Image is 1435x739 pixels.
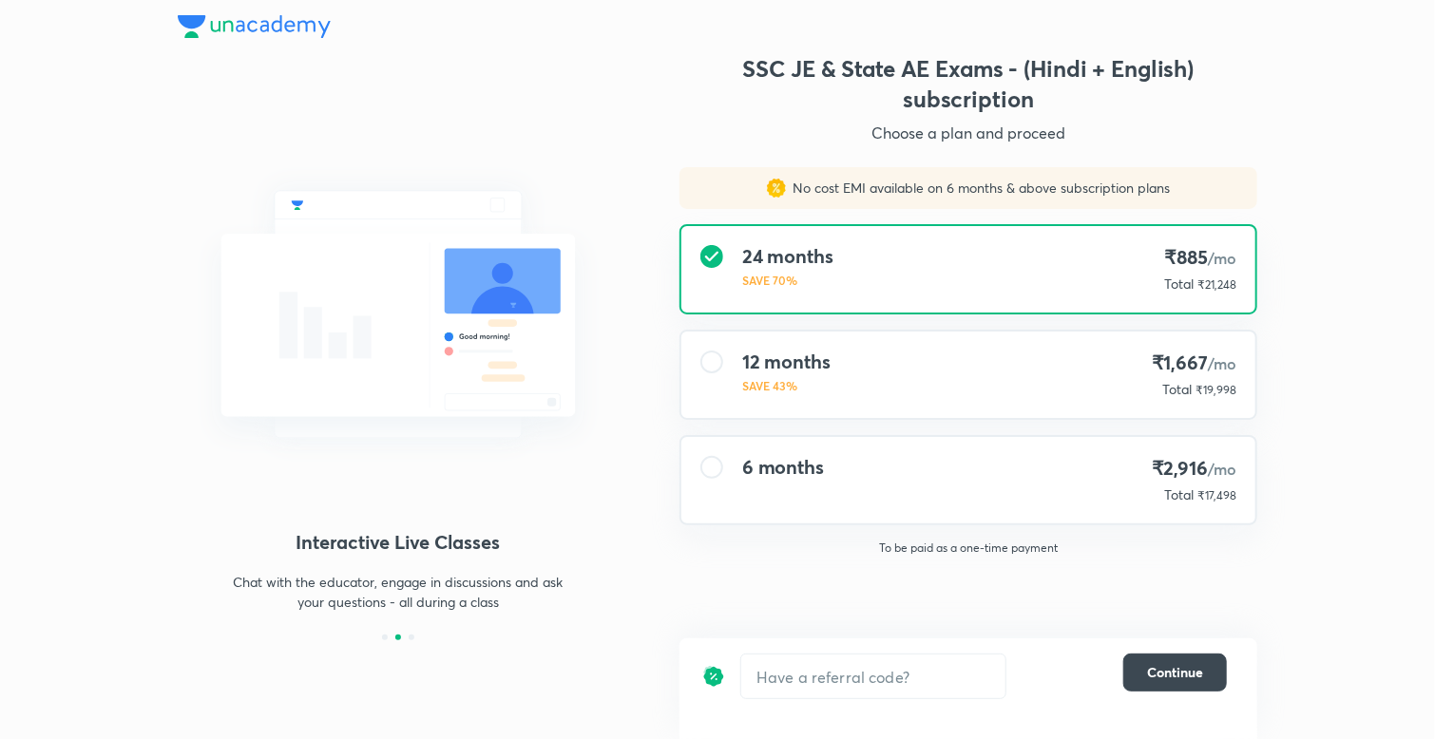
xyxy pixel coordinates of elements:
[1164,275,1194,294] p: Total
[1208,353,1236,373] span: /mo
[679,122,1257,144] p: Choose a plan and proceed
[742,245,833,268] h4: 24 months
[786,179,1171,198] p: No cost EMI available on 6 months & above subscription plans
[664,540,1272,556] p: To be paid as a one-time payment
[1152,456,1236,482] h4: ₹2,916
[1147,663,1203,682] span: Continue
[742,456,824,479] h4: 6 months
[1196,383,1236,397] span: ₹19,998
[1208,459,1236,479] span: /mo
[178,528,619,557] h4: Interactive Live Classes
[1197,488,1236,502] span: ₹17,498
[178,15,331,38] img: Company Logo
[1162,380,1192,399] p: Total
[1208,248,1236,268] span: /mo
[742,377,831,394] p: SAVE 43%
[178,149,619,480] img: chat_with_educator_6cb3c64761.svg
[1152,351,1236,376] h4: ₹1,667
[741,654,1005,699] input: Have a referral code?
[767,179,786,198] img: sales discount
[702,654,725,699] img: discount
[1123,654,1227,692] button: Continue
[1164,485,1194,504] p: Total
[742,351,831,373] h4: 12 months
[233,572,564,612] p: Chat with the educator, engage in discussions and ask your questions - all during a class
[1157,245,1236,271] h4: ₹885
[679,53,1257,114] h3: SSC JE & State AE Exams - (Hindi + English) subscription
[742,272,833,289] p: SAVE 70%
[1197,277,1236,292] span: ₹21,248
